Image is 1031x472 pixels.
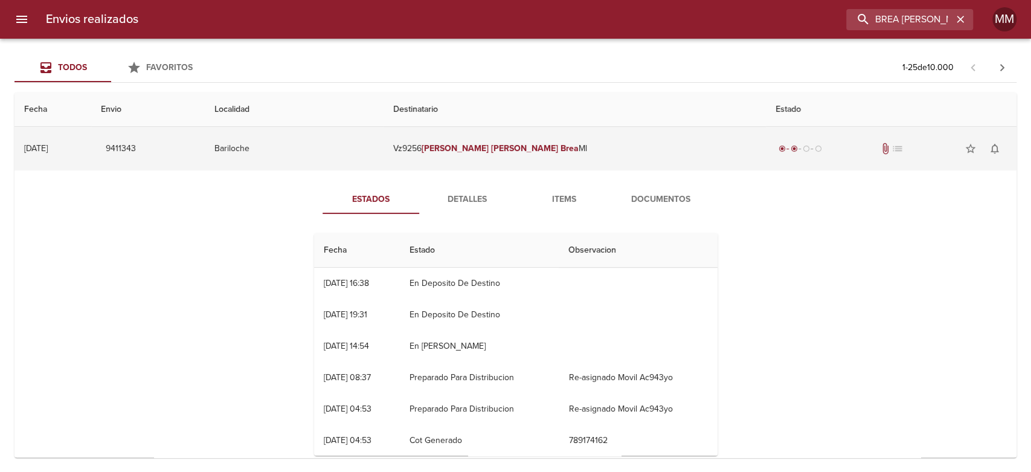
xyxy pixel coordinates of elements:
button: Activar notificaciones [983,137,1007,161]
div: [DATE] 14:54 [324,341,369,351]
th: Fecha [314,233,400,268]
span: Todos [58,62,87,73]
td: En [PERSON_NAME] [400,331,559,362]
td: Vz9256 Ml [384,127,766,170]
td: Re-asignado Movil Ac943yo [559,362,717,393]
h6: Envios realizados [46,10,138,29]
td: Preparado Para Distribucion [400,393,559,425]
span: Pagina siguiente [988,53,1017,82]
button: 9411343 [101,138,141,160]
span: radio_button_unchecked [814,145,821,152]
div: [DATE] 16:38 [324,278,369,288]
em: [PERSON_NAME] [422,143,489,154]
th: Fecha [14,92,91,127]
td: En Deposito De Destino [400,268,559,299]
span: radio_button_checked [790,145,797,152]
th: Estado [400,233,559,268]
button: Agregar a favoritos [959,137,983,161]
td: Re-asignado Movil Ac943yo [559,393,717,425]
span: notifications_none [989,143,1001,155]
div: Tabs detalle de guia [323,185,709,214]
td: Bariloche [205,127,384,170]
div: [DATE] 04:53 [324,404,371,414]
input: buscar [846,9,952,30]
div: [DATE] 08:37 [324,372,371,383]
th: Destinatario [384,92,766,127]
div: [DATE] [24,143,48,154]
div: MM [992,7,1017,31]
div: [DATE] 04:53 [324,435,371,445]
span: Estados [330,192,412,207]
div: Abrir información de usuario [992,7,1017,31]
em: Brea [560,143,578,154]
span: radio_button_checked [778,145,785,152]
span: radio_button_unchecked [802,145,809,152]
span: No tiene pedido asociado [891,143,904,155]
td: Cot Generado [400,425,559,456]
th: Localidad [205,92,384,127]
button: menu [7,5,36,34]
span: 9411343 [106,141,136,157]
th: Envio [91,92,205,127]
span: Items [523,192,605,207]
span: Pagina anterior [959,61,988,73]
div: Tabs Envios [14,53,208,82]
div: [DATE] 19:31 [324,309,367,320]
th: Estado [766,92,1017,127]
span: Documentos [620,192,702,207]
p: 1 - 25 de 10.000 [902,62,954,74]
td: 789174162 [559,425,717,456]
td: Preparado Para Distribucion [400,362,559,393]
em: [PERSON_NAME] [491,143,558,154]
div: Despachado [776,143,824,155]
span: star_border [965,143,977,155]
span: Tiene documentos adjuntos [879,143,891,155]
th: Observacion [559,233,717,268]
td: En Deposito De Destino [400,299,559,331]
span: Favoritos [146,62,193,73]
span: Detalles [426,192,509,207]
